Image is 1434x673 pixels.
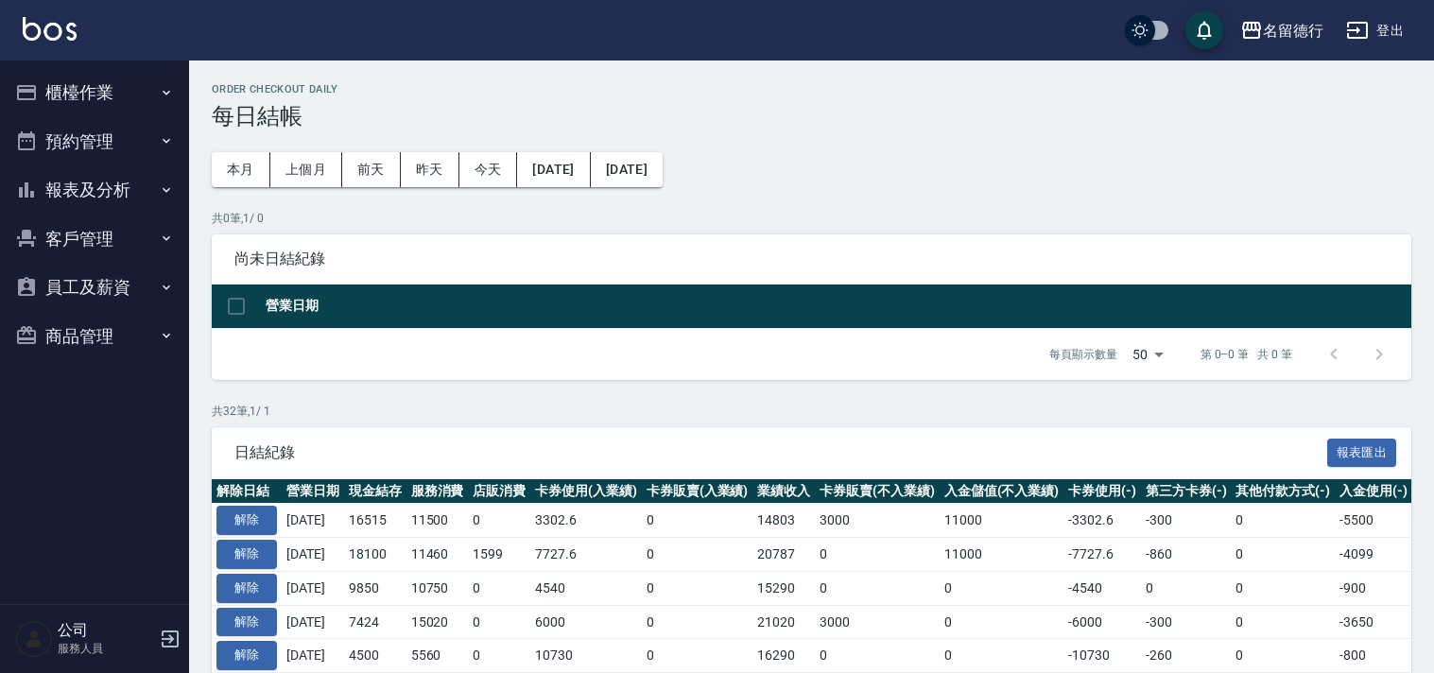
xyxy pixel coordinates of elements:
button: save [1185,11,1223,49]
td: [DATE] [282,504,344,538]
button: [DATE] [517,152,590,187]
td: 11500 [406,504,469,538]
th: 營業日期 [282,479,344,504]
td: 6000 [530,605,642,639]
td: 10750 [406,571,469,605]
button: 解除 [216,540,277,569]
td: -300 [1141,605,1232,639]
td: -7727.6 [1063,538,1141,572]
button: 報表匯出 [1327,439,1397,468]
td: 11460 [406,538,469,572]
div: 50 [1125,329,1170,380]
td: 9850 [344,571,406,605]
td: 0 [940,605,1064,639]
td: 0 [815,538,940,572]
h5: 公司 [58,621,154,640]
div: 名留德行 [1263,19,1323,43]
th: 卡券販賣(入業績) [642,479,753,504]
td: -3302.6 [1063,504,1141,538]
p: 服務人員 [58,640,154,657]
button: 解除 [216,574,277,603]
td: 20787 [752,538,815,572]
td: 4500 [344,639,406,673]
button: 名留德行 [1233,11,1331,50]
button: 報表及分析 [8,165,181,215]
td: -4540 [1063,571,1141,605]
td: -900 [1335,571,1412,605]
td: 0 [468,571,530,605]
th: 服務消費 [406,479,469,504]
p: 每頁顯示數量 [1049,346,1117,363]
td: 21020 [752,605,815,639]
td: 16515 [344,504,406,538]
td: 0 [1231,538,1335,572]
td: 0 [940,571,1064,605]
td: 1599 [468,538,530,572]
td: 16290 [752,639,815,673]
td: 4540 [530,571,642,605]
td: 14803 [752,504,815,538]
td: 0 [1231,571,1335,605]
p: 共 32 筆, 1 / 1 [212,403,1411,420]
td: 0 [1231,639,1335,673]
th: 卡券使用(-) [1063,479,1141,504]
td: -3650 [1335,605,1412,639]
td: 0 [642,538,753,572]
button: 本月 [212,152,270,187]
button: 員工及薪資 [8,263,181,312]
td: -800 [1335,639,1412,673]
td: 0 [642,639,753,673]
th: 卡券使用(入業績) [530,479,642,504]
th: 解除日結 [212,479,282,504]
td: -860 [1141,538,1232,572]
td: 7424 [344,605,406,639]
td: [DATE] [282,571,344,605]
td: 0 [1231,504,1335,538]
p: 共 0 筆, 1 / 0 [212,210,1411,227]
button: 預約管理 [8,117,181,166]
th: 營業日期 [261,285,1411,329]
td: 0 [940,639,1064,673]
td: 0 [642,605,753,639]
td: [DATE] [282,605,344,639]
button: 昨天 [401,152,459,187]
th: 其他付款方式(-) [1231,479,1335,504]
img: Logo [23,17,77,41]
td: 0 [1141,571,1232,605]
button: 上個月 [270,152,342,187]
th: 入金使用(-) [1335,479,1412,504]
td: 0 [1231,605,1335,639]
td: 11000 [940,504,1064,538]
td: 3000 [815,605,940,639]
span: 日結紀錄 [234,443,1327,462]
td: -260 [1141,639,1232,673]
th: 現金結存 [344,479,406,504]
td: 15020 [406,605,469,639]
td: 3302.6 [530,504,642,538]
p: 第 0–0 筆 共 0 筆 [1201,346,1292,363]
span: 尚未日結紀錄 [234,250,1389,268]
td: -5500 [1335,504,1412,538]
a: 報表匯出 [1327,442,1397,460]
button: [DATE] [591,152,663,187]
h2: Order checkout daily [212,83,1411,95]
td: 15290 [752,571,815,605]
td: -6000 [1063,605,1141,639]
td: [DATE] [282,639,344,673]
td: 5560 [406,639,469,673]
td: 7727.6 [530,538,642,572]
td: 0 [468,605,530,639]
td: 10730 [530,639,642,673]
th: 卡券販賣(不入業績) [815,479,940,504]
td: [DATE] [282,538,344,572]
th: 入金儲值(不入業績) [940,479,1064,504]
td: 0 [642,571,753,605]
img: Person [15,620,53,658]
button: 前天 [342,152,401,187]
td: 11000 [940,538,1064,572]
button: 登出 [1339,13,1411,48]
td: 18100 [344,538,406,572]
button: 商品管理 [8,312,181,361]
td: -10730 [1063,639,1141,673]
th: 店販消費 [468,479,530,504]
